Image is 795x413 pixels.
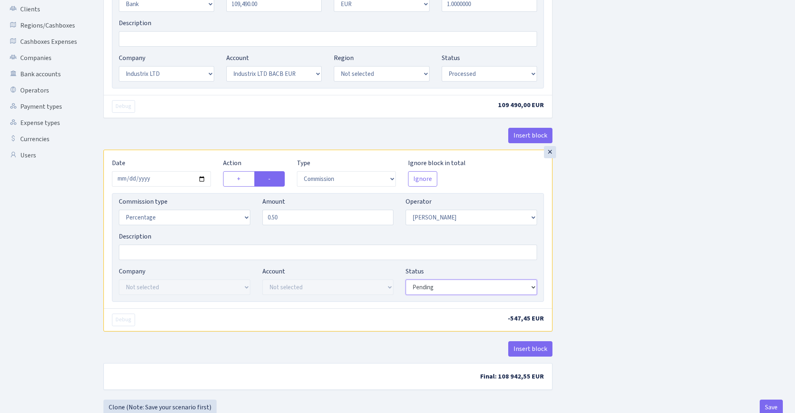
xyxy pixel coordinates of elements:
label: Company [119,267,145,276]
label: Ignore block in total [408,158,466,168]
button: Debug [112,314,135,326]
a: Users [4,147,85,163]
button: Ignore [408,171,437,187]
label: Operator [406,197,432,206]
button: Insert block [508,128,552,143]
label: Region [334,53,354,63]
label: Date [112,158,125,168]
label: Account [262,267,285,276]
label: Status [442,53,460,63]
label: Description [119,232,151,241]
span: -547,45 EUR [508,314,544,323]
a: Expense types [4,115,85,131]
div: × [544,146,556,158]
a: Clients [4,1,85,17]
a: Currencies [4,131,85,147]
a: Payment types [4,99,85,115]
button: Insert block [508,341,552,357]
a: Cashboxes Expenses [4,34,85,50]
button: Debug [112,100,135,113]
label: Amount [262,197,285,206]
a: Bank accounts [4,66,85,82]
span: 109 490,00 EUR [498,101,544,110]
span: Final: 108 942,55 EUR [480,372,544,381]
label: Description [119,18,151,28]
a: Regions/Cashboxes [4,17,85,34]
label: Commission type [119,197,168,206]
label: Status [406,267,424,276]
label: - [254,171,285,187]
label: Account [226,53,249,63]
a: Operators [4,82,85,99]
label: Action [223,158,241,168]
label: Type [297,158,310,168]
label: + [223,171,255,187]
a: Companies [4,50,85,66]
label: Company [119,53,145,63]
